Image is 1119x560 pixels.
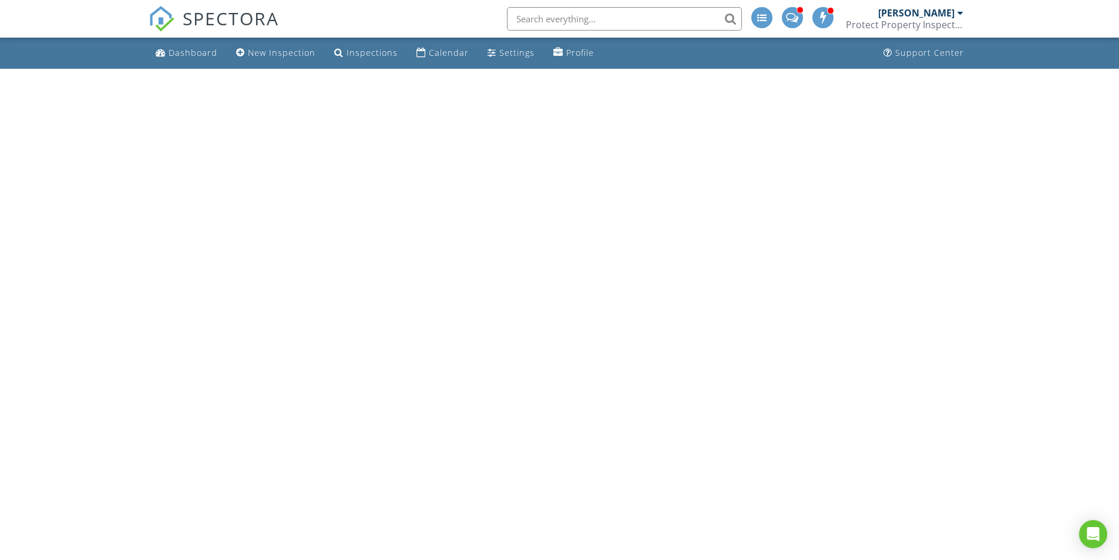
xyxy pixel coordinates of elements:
[895,47,964,58] div: Support Center
[231,42,320,64] a: New Inspection
[549,42,599,64] a: Profile
[330,42,402,64] a: Inspections
[248,47,315,58] div: New Inspection
[879,42,969,64] a: Support Center
[1079,520,1107,548] div: Open Intercom Messenger
[507,7,742,31] input: Search everything...
[149,16,279,41] a: SPECTORA
[566,47,594,58] div: Profile
[169,47,217,58] div: Dashboard
[412,42,473,64] a: Calendar
[429,47,469,58] div: Calendar
[846,19,963,31] div: Protect Property Inspections
[499,47,535,58] div: Settings
[183,6,279,31] span: SPECTORA
[347,47,398,58] div: Inspections
[878,7,955,19] div: [PERSON_NAME]
[149,6,174,32] img: The Best Home Inspection Software - Spectora
[151,42,222,64] a: Dashboard
[483,42,539,64] a: Settings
